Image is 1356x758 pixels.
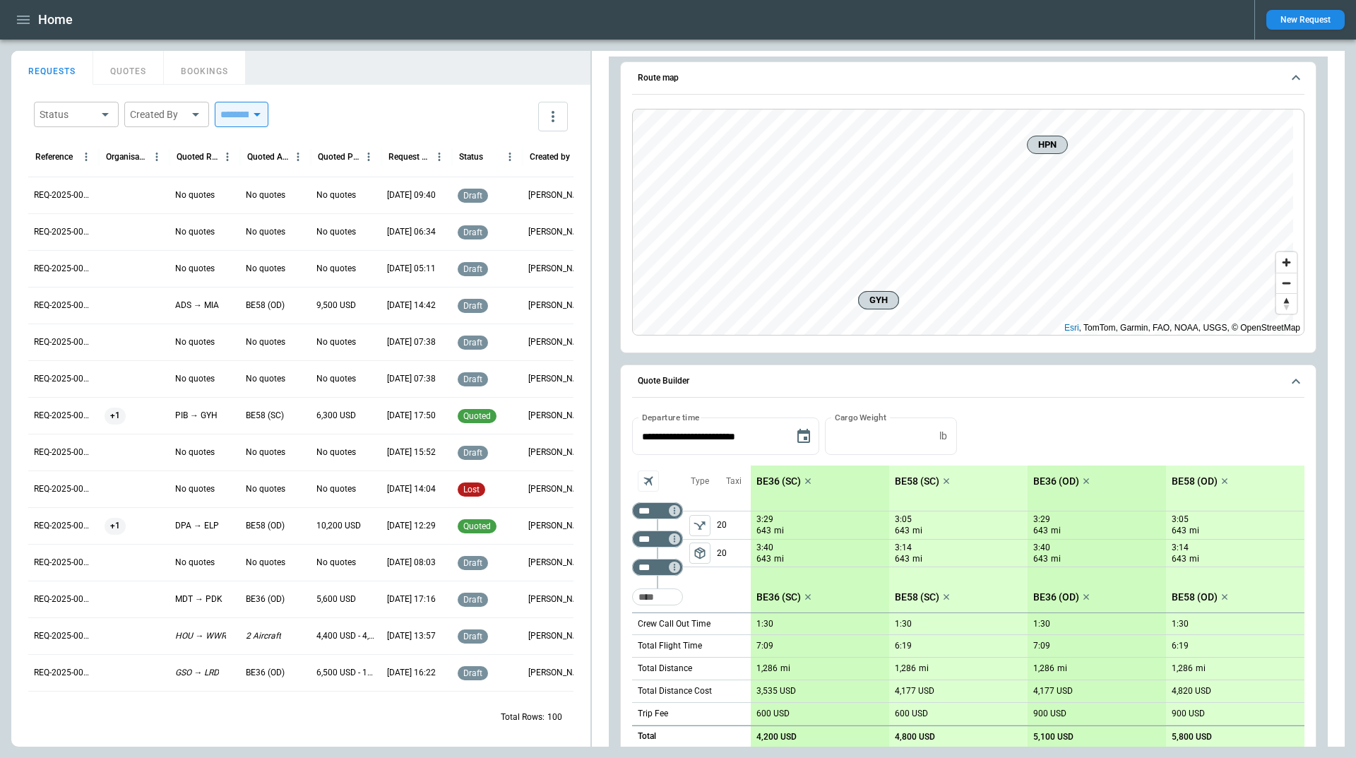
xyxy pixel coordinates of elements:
div: Created By [130,107,186,122]
p: No quotes [316,263,356,275]
p: mi [1189,553,1199,565]
p: 08/22/2025 12:29 [387,520,436,532]
p: mi [780,663,790,675]
p: REQ-2025-000255 [34,520,93,532]
p: No quotes [175,226,215,238]
p: 6,500 USD - 11,300 USD [316,667,376,679]
p: 7:09 [1033,641,1050,651]
span: GYH [864,293,893,307]
button: Quoted Price column menu [359,148,378,166]
p: 100 [547,711,562,723]
p: BE58 (OD) [246,300,285,312]
p: 900 USD [1172,709,1205,719]
p: BE36 (OD) [246,593,285,605]
p: No quotes [316,446,356,458]
p: 643 [1033,553,1048,565]
span: package_2 [693,546,707,560]
p: BE58 (OD) [1172,591,1218,603]
div: Too short [632,588,683,605]
p: 3:14 [1172,543,1189,553]
p: 08/22/2025 08:03 [387,557,436,569]
p: MDT → PDK [175,593,222,605]
button: BOOKINGS [164,51,246,85]
h6: Quote Builder [638,377,689,386]
div: Request Created At (UTC-05:00) [388,152,430,162]
p: BE58 (OD) [246,520,285,532]
div: Quoted Route [177,152,218,162]
p: 1:30 [756,619,773,629]
p: 08/22/2025 15:52 [387,446,436,458]
button: Route map [632,62,1304,95]
button: left aligned [689,515,710,536]
p: 9,500 USD [316,300,356,312]
p: 4,177 USD [895,686,934,697]
span: draft [460,595,485,605]
span: Aircraft selection [638,470,659,492]
p: REQ-2025-000253 [34,593,93,605]
p: No quotes [246,336,285,348]
button: Quoted Route column menu [218,148,237,166]
span: quoted [460,411,494,421]
div: Too short [632,531,683,547]
p: ADS → MIA [175,300,219,312]
p: 643 [1172,553,1186,565]
p: 3:29 [756,514,773,525]
div: Route map [632,109,1304,336]
p: George O'Bryan [528,263,588,275]
button: Reference column menu [77,148,95,166]
span: +1 [105,398,126,434]
p: BE58 (SC) [895,475,939,487]
div: Status [459,152,483,162]
p: No quotes [246,446,285,458]
p: Trip Fee [638,708,668,720]
button: Reset bearing to north [1276,293,1297,314]
p: No quotes [246,373,285,385]
p: BE36 (OD) [246,667,285,679]
p: No quotes [316,557,356,569]
p: 4,800 USD [895,732,935,742]
p: No quotes [175,189,215,201]
p: 08/26/2025 07:38 [387,336,436,348]
span: draft [460,338,485,348]
p: No quotes [316,373,356,385]
button: QUOTES [93,51,164,85]
p: 3:40 [756,543,773,553]
p: REQ-2025-000263 [34,226,93,238]
p: REQ-2025-000257 [34,446,93,458]
p: No quotes [175,483,215,495]
p: 5,600 USD [316,593,356,605]
p: 08/22/2025 17:50 [387,410,436,422]
p: 08/13/2025 13:57 [387,630,436,642]
div: Reference [35,152,73,162]
p: DPA → ELP [175,520,219,532]
p: mi [1196,663,1206,675]
p: 600 USD [756,709,790,719]
p: Allen Maki [528,410,588,422]
p: 1,286 [756,663,778,674]
p: 1:30 [895,619,912,629]
p: 3,535 USD [756,686,796,697]
span: HPN [1033,138,1061,152]
p: Total Distance Cost [638,685,712,697]
p: 4,820 USD [1172,686,1211,697]
p: mi [774,553,784,565]
p: George O'Bryan [528,336,588,348]
p: Type [691,475,709,487]
p: 643 [895,525,910,537]
p: No quotes [246,483,285,495]
p: 643 [895,553,910,565]
p: 08/27/2025 06:34 [387,226,436,238]
button: Zoom in [1276,252,1297,273]
p: mi [919,663,929,675]
p: Crew Call Out Time [638,618,710,630]
button: Zoom out [1276,273,1297,293]
h6: Total [638,732,656,741]
p: 643 [1033,525,1048,537]
p: 08/27/2025 05:11 [387,263,436,275]
p: No quotes [316,189,356,201]
p: 4,177 USD [1033,686,1073,697]
p: REQ-2025-000261 [34,300,93,312]
p: 6:19 [895,641,912,651]
p: George O'Bryan [528,373,588,385]
span: lost [460,485,482,495]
